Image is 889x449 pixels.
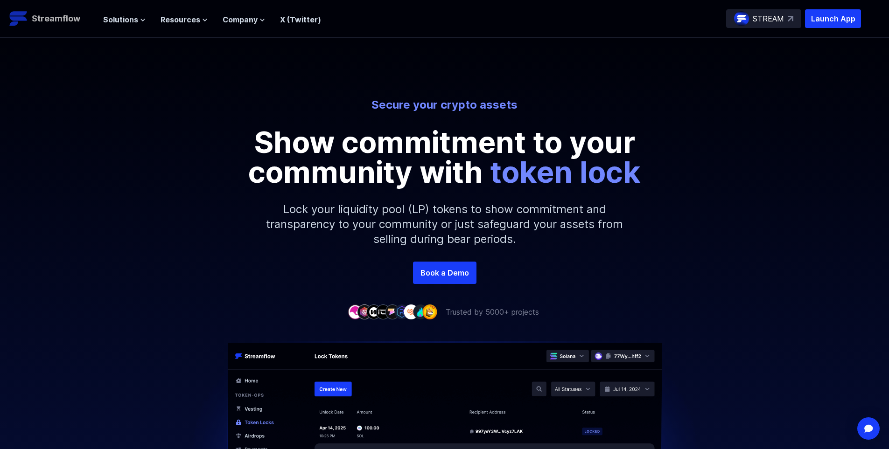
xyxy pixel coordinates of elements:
[734,11,749,26] img: streamflow-logo-circle.png
[357,304,372,319] img: company-2
[490,154,641,190] span: token lock
[103,14,138,25] span: Solutions
[857,417,880,440] div: Open Intercom Messenger
[788,16,793,21] img: top-right-arrow.svg
[413,262,476,284] a: Book a Demo
[446,306,539,318] p: Trusted by 5000+ projects
[376,304,391,319] img: company-4
[9,9,28,28] img: Streamflow Logo
[726,9,801,28] a: STREAM
[805,9,861,28] button: Launch App
[422,304,437,319] img: company-9
[186,97,703,112] p: Secure your crypto assets
[366,304,381,319] img: company-3
[235,127,655,187] p: Show commitment to your community with
[385,304,400,319] img: company-5
[394,304,409,319] img: company-6
[161,14,200,25] span: Resources
[161,14,208,25] button: Resources
[32,12,80,25] p: Streamflow
[753,13,784,24] p: STREAM
[280,15,321,24] a: X (Twitter)
[404,304,419,319] img: company-7
[348,304,363,319] img: company-1
[413,304,428,319] img: company-8
[223,14,258,25] span: Company
[244,187,645,262] p: Lock your liquidity pool (LP) tokens to show commitment and transparency to your community or jus...
[103,14,146,25] button: Solutions
[223,14,265,25] button: Company
[9,9,94,28] a: Streamflow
